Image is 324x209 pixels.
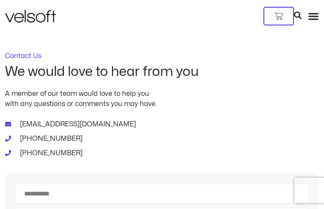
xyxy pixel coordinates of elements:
[18,119,136,129] span: [EMAIL_ADDRESS][DOMAIN_NAME]
[308,11,319,22] div: Menu Toggle
[5,53,319,59] p: Contact Us
[5,89,319,109] p: A member of our team would love to help you with any questions or comments you may have.
[5,119,319,129] a: [EMAIL_ADDRESS][DOMAIN_NAME]
[5,64,319,79] h2: We would love to hear from you
[18,134,83,144] span: [PHONE_NUMBER]
[18,148,83,158] span: [PHONE_NUMBER]
[5,10,56,22] img: Velsoft Training Materials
